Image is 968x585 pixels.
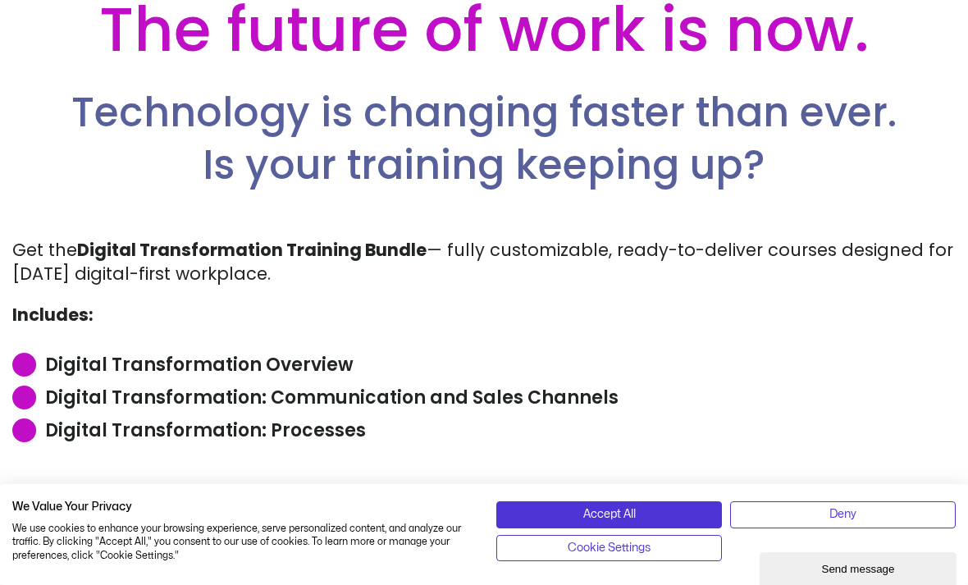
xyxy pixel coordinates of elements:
[45,418,366,443] span: Digital Transformation: Processes
[496,535,722,561] button: Adjust cookie preferences
[760,549,960,585] iframe: chat widget
[496,501,722,528] button: Accept all cookies
[12,522,472,563] p: We use cookies to enhance your browsing experience, serve personalized content, and analyze our t...
[12,500,472,514] h2: We Value Your Privacy
[12,303,94,327] strong: Includes:
[50,87,918,191] h2: Technology is changing faster than ever. Is your training keeping up?
[45,352,354,377] span: Digital Transformation Overview​
[583,505,636,523] span: Accept All
[77,238,427,262] strong: Digital Transformation Training Bundle
[829,505,856,523] span: Deny
[730,501,956,528] button: Deny all cookies
[568,539,651,557] span: Cookie Settings
[12,238,956,286] p: Get the — fully customizable, ready-to-deliver courses designed for [DATE] digital-first workplace.
[45,385,619,410] span: Digital Transformation: Communication and Sales Channels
